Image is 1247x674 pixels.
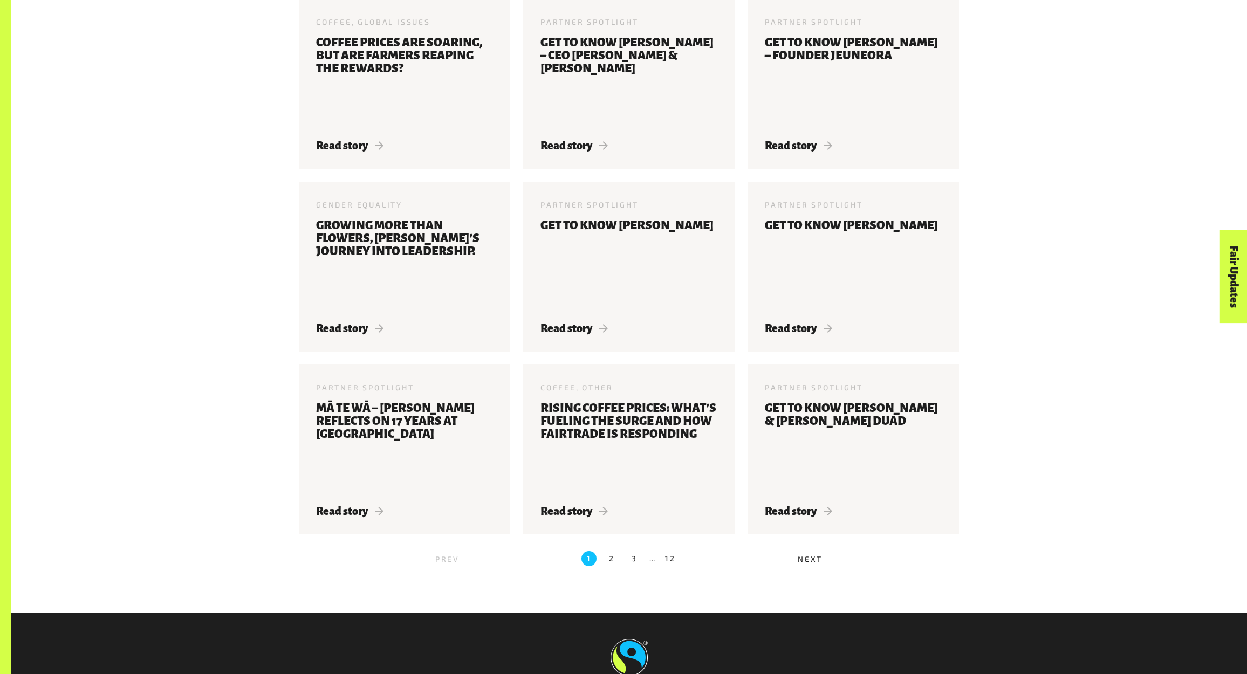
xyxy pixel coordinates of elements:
[627,551,642,566] label: 3
[765,17,863,26] span: Partner Spotlight
[523,364,735,534] a: Coffee, Other Rising Coffee Prices: What’s fueling the surge and how Fairtrade is responding Read...
[665,551,676,566] label: 12
[748,364,959,534] a: Partner Spotlight Get to know [PERSON_NAME] & [PERSON_NAME] Duad Read story
[765,200,863,209] span: Partner Spotlight
[316,200,402,209] span: Gender Equality
[540,383,613,392] span: Coffee, Other
[765,219,938,310] h3: Get to know [PERSON_NAME]
[540,505,608,517] span: Read story
[540,200,639,209] span: Partner Spotlight
[540,17,639,26] span: Partner Spotlight
[540,36,717,127] h3: Get to know [PERSON_NAME] – CEO [PERSON_NAME] & [PERSON_NAME]
[765,505,832,517] span: Read story
[299,364,510,534] a: Partner Spotlight Mā Te Wā – [PERSON_NAME] reflects on 17 years at [GEOGRAPHIC_DATA] Read story
[316,140,383,152] span: Read story
[316,36,493,127] h3: Coffee prices are soaring, but are farmers reaping the rewards?
[299,182,510,352] a: Gender Equality Growing more than flowers, [PERSON_NAME]’s journey into leadership. Read story
[540,140,608,152] span: Read story
[316,402,493,492] h3: Mā Te Wā – [PERSON_NAME] reflects on 17 years at [GEOGRAPHIC_DATA]
[540,219,714,310] h3: Get to know [PERSON_NAME]
[316,322,383,334] span: Read story
[649,551,657,566] li: …
[765,36,942,127] h3: Get to know [PERSON_NAME] – Founder Jeuneora
[765,322,832,334] span: Read story
[748,182,959,352] a: Partner Spotlight Get to know [PERSON_NAME] Read story
[604,551,619,566] label: 2
[316,383,414,392] span: Partner Spotlight
[798,554,823,563] span: Next
[316,505,383,517] span: Read story
[316,219,493,310] h3: Growing more than flowers, [PERSON_NAME]’s journey into leadership.
[765,402,942,492] h3: Get to know [PERSON_NAME] & [PERSON_NAME] Duad
[316,17,430,26] span: Coffee, Global Issues
[765,140,832,152] span: Read story
[540,322,608,334] span: Read story
[765,383,863,392] span: Partner Spotlight
[540,402,717,492] h3: Rising Coffee Prices: What’s fueling the surge and how Fairtrade is responding
[523,182,735,352] a: Partner Spotlight Get to know [PERSON_NAME] Read story
[581,551,597,566] label: 1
